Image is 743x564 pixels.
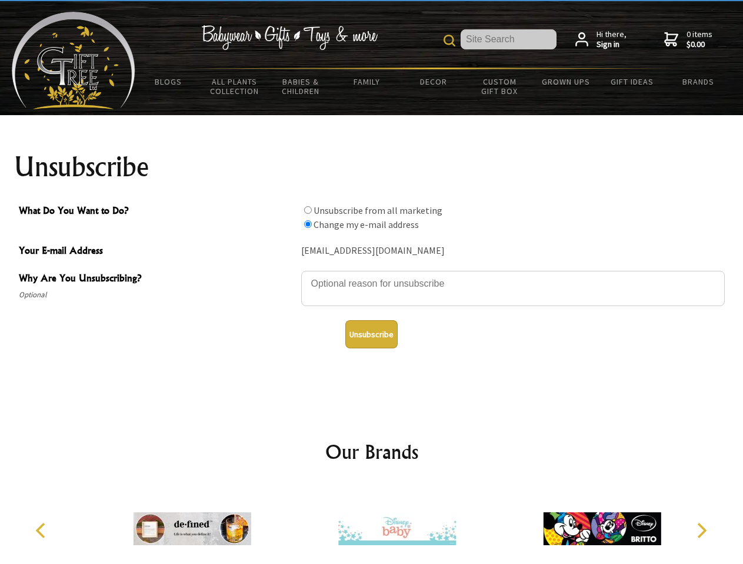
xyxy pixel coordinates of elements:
[201,25,378,50] img: Babywear - Gifts - Toys & more
[304,206,312,214] input: What Do You Want to Do?
[12,12,135,109] img: Babyware - Gifts - Toys and more...
[664,29,712,50] a: 0 items$0.00
[24,438,720,466] h2: Our Brands
[304,220,312,228] input: What Do You Want to Do?
[314,204,442,216] label: Unsubscribe from all marketing
[345,320,398,348] button: Unsubscribe
[599,69,665,94] a: Gift Ideas
[202,69,268,103] a: All Plants Collection
[135,69,202,94] a: BLOGS
[14,153,729,181] h1: Unsubscribe
[19,203,295,220] span: What Do You Want to Do?
[687,39,712,50] strong: $0.00
[532,69,599,94] a: Grown Ups
[597,29,627,50] span: Hi there,
[575,29,627,50] a: Hi there,Sign in
[334,69,401,94] a: Family
[467,69,533,103] a: Custom Gift Box
[19,288,295,302] span: Optional
[29,518,55,543] button: Previous
[461,29,557,49] input: Site Search
[301,271,725,306] textarea: Why Are You Unsubscribing?
[19,271,295,288] span: Why Are You Unsubscribing?
[268,69,334,103] a: Babies & Children
[444,35,455,46] img: product search
[301,242,725,260] div: [EMAIL_ADDRESS][DOMAIN_NAME]
[688,518,714,543] button: Next
[314,219,419,230] label: Change my e-mail address
[19,243,295,260] span: Your E-mail Address
[665,69,732,94] a: Brands
[597,39,627,50] strong: Sign in
[687,29,712,50] span: 0 items
[400,69,467,94] a: Decor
